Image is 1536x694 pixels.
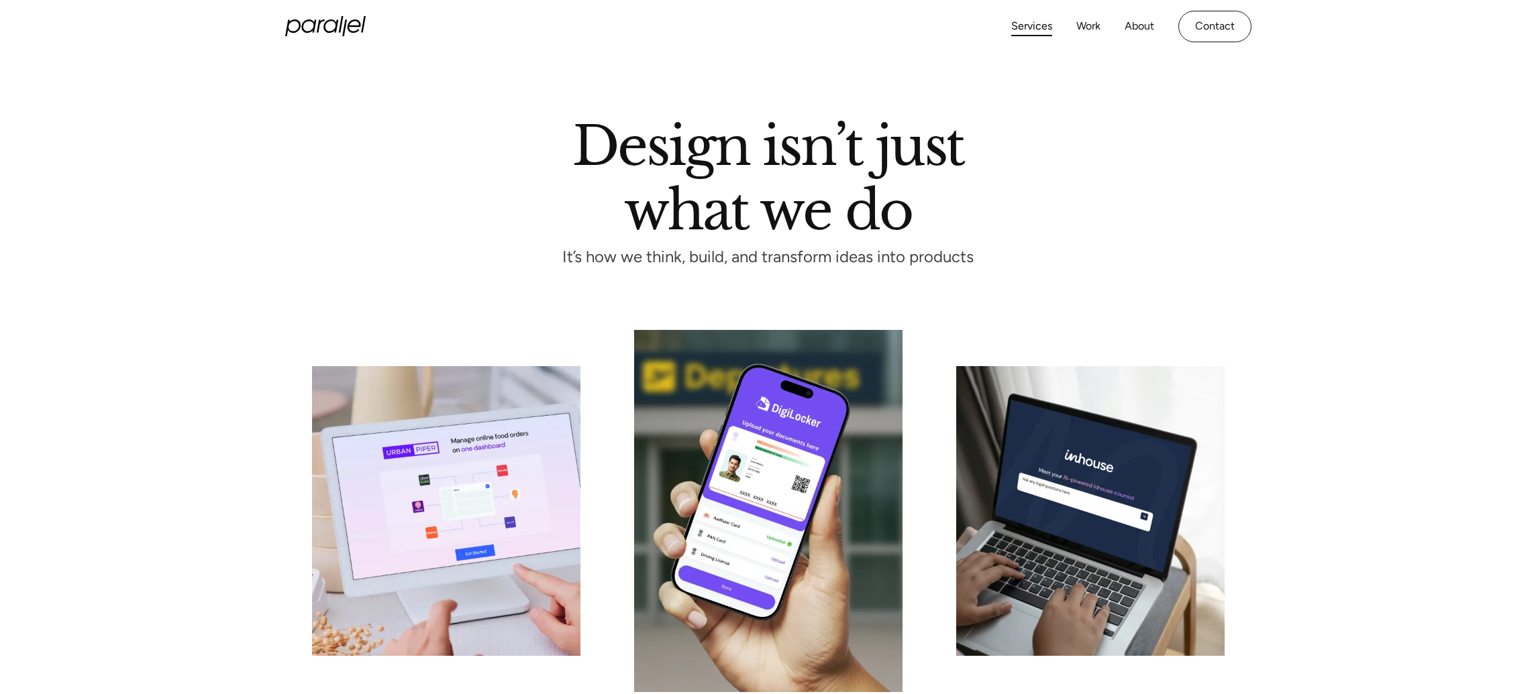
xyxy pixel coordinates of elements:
[634,330,903,692] img: Robin Dhanwani's Image
[538,251,999,263] p: It’s how we think, build, and transform ideas into products
[1011,17,1052,36] a: Services
[572,120,964,230] h1: Design isn’t just what we do
[285,16,366,36] a: home
[956,366,1225,656] img: card-image
[1076,17,1100,36] a: Work
[1125,17,1154,36] a: About
[312,366,580,656] img: card-image
[1178,11,1251,42] a: Contact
